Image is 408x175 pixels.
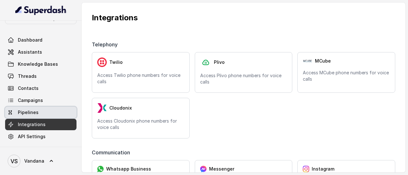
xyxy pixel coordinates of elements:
img: light.svg [15,5,67,15]
p: Access MCube phone numbers for voice calls [303,70,390,82]
a: Knowledge Bases [5,58,76,70]
a: Vandana [5,152,76,170]
span: Knowledge Bases [18,61,58,67]
img: instagram.04eb0078a085f83fc525.png [303,166,309,172]
img: twilio.7c09a4f4c219fa09ad352260b0a8157b.svg [97,57,107,67]
span: Telephony [92,41,120,48]
span: Vandana [24,158,44,164]
span: Threads [18,73,37,79]
span: Pipelines [18,109,39,116]
p: Access Cloudonix phone numbers for voice calls [97,118,184,131]
a: Dashboard [5,34,76,46]
span: Dashboard [18,37,42,43]
span: Integrations [18,121,46,128]
p: Access Twilio phone numbers for voice calls [97,72,184,85]
span: Plivo [214,59,225,65]
span: API Settings [18,133,46,140]
span: Communication [92,149,133,156]
span: Whatsapp Business [106,166,151,172]
img: plivo.d3d850b57a745af99832d897a96997ac.svg [200,57,211,67]
a: API Settings [5,131,76,142]
a: Assistants [5,46,76,58]
span: Campaigns [18,97,43,104]
img: Pj9IrDBdEGgAAAABJRU5ErkJggg== [303,59,312,63]
img: whatsapp.f50b2aaae0bd8934e9105e63dc750668.svg [97,166,104,172]
a: Campaigns [5,95,76,106]
a: Threads [5,71,76,82]
text: VS [11,158,18,165]
img: messenger.2e14a0163066c29f9ca216c7989aa592.svg [200,166,207,172]
span: MCube [315,58,331,64]
span: Instagram [312,166,334,172]
span: Contacts [18,85,39,91]
a: Pipelines [5,107,76,118]
span: Assistants [18,49,42,55]
p: Integrations [92,13,395,23]
a: Integrations [5,119,76,130]
span: Twilio [109,59,123,65]
p: Access Plivo phone numbers for voice calls [200,72,287,85]
img: LzEnlUgADIwsuYwsTIxNLkxQDEyBEgDTDZAMjs1Qgy9jUyMTMxBzEB8uASKBKLgDqFxF08kI1lQAAAABJRU5ErkJggg== [97,103,107,113]
a: Contacts [5,83,76,94]
span: Cloudonix [109,105,132,111]
span: Messenger [209,166,234,172]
